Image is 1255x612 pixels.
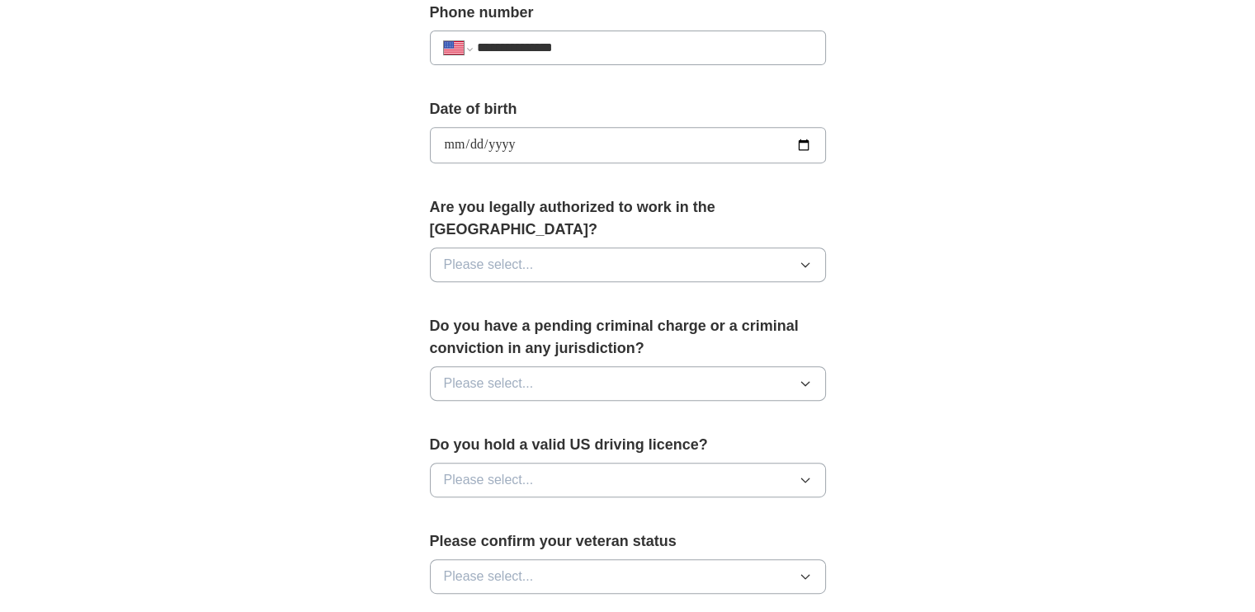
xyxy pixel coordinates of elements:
[430,2,826,24] label: Phone number
[444,567,534,586] span: Please select...
[444,374,534,393] span: Please select...
[430,98,826,120] label: Date of birth
[430,530,826,553] label: Please confirm your veteran status
[430,315,826,360] label: Do you have a pending criminal charge or a criminal conviction in any jurisdiction?
[430,559,826,594] button: Please select...
[430,434,826,456] label: Do you hold a valid US driving licence?
[430,196,826,241] label: Are you legally authorized to work in the [GEOGRAPHIC_DATA]?
[430,247,826,282] button: Please select...
[430,366,826,401] button: Please select...
[444,470,534,490] span: Please select...
[444,255,534,275] span: Please select...
[430,463,826,497] button: Please select...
